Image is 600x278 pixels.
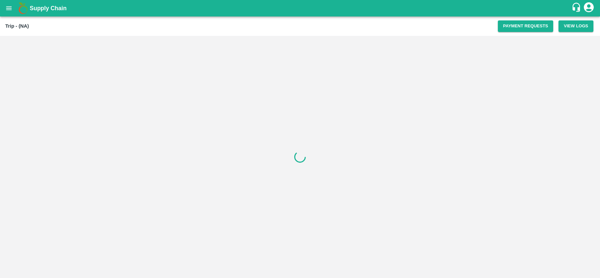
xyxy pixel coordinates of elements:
a: Supply Chain [30,4,571,13]
div: account of current user [583,1,595,15]
button: View Logs [558,20,593,32]
div: customer-support [571,2,583,14]
button: Payment Requests [498,20,554,32]
b: Supply Chain [30,5,67,12]
b: Trip - (NA) [5,23,29,29]
img: logo [16,2,30,15]
button: open drawer [1,1,16,16]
